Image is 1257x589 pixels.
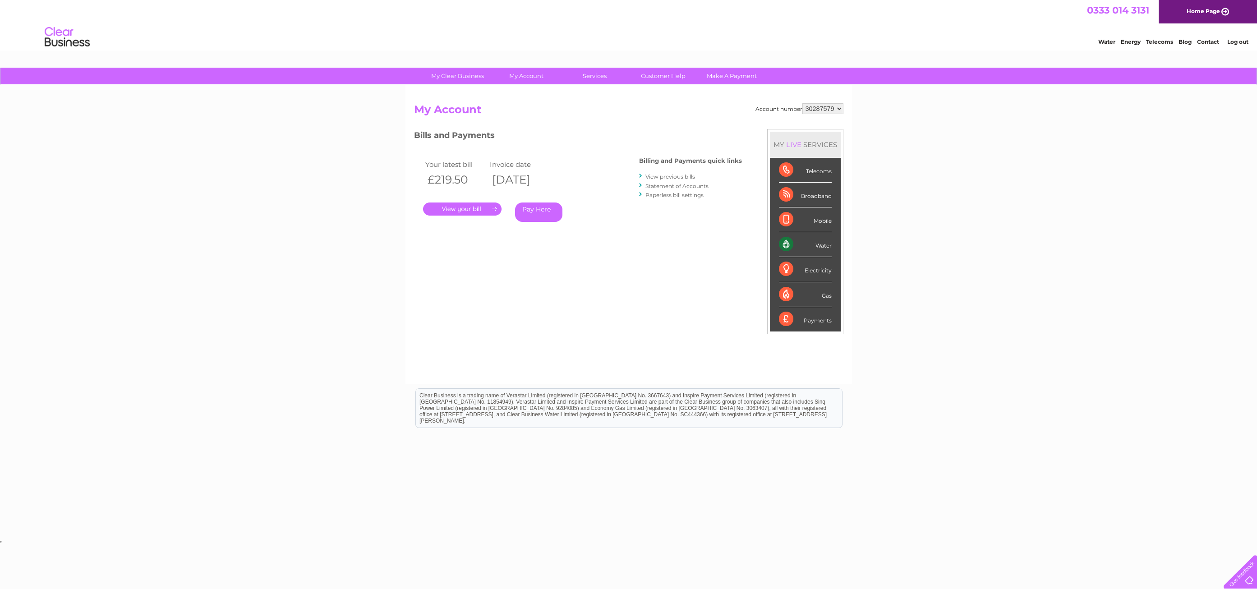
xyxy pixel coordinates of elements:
[44,23,90,51] img: logo.png
[779,158,832,183] div: Telecoms
[488,158,553,170] td: Invoice date
[1227,38,1248,45] a: Log out
[1146,38,1173,45] a: Telecoms
[557,68,632,84] a: Services
[1179,38,1192,45] a: Blog
[423,170,488,189] th: £219.50
[420,68,495,84] a: My Clear Business
[755,103,843,114] div: Account number
[626,68,700,84] a: Customer Help
[779,183,832,207] div: Broadband
[779,282,832,307] div: Gas
[423,202,502,216] a: .
[784,140,803,149] div: LIVE
[488,170,553,189] th: [DATE]
[639,157,742,164] h4: Billing and Payments quick links
[779,257,832,282] div: Electricity
[779,307,832,331] div: Payments
[779,207,832,232] div: Mobile
[1197,38,1219,45] a: Contact
[770,132,841,157] div: MY SERVICES
[645,173,695,180] a: View previous bills
[423,158,488,170] td: Your latest bill
[1087,5,1149,16] a: 0333 014 3131
[489,68,563,84] a: My Account
[1121,38,1141,45] a: Energy
[779,232,832,257] div: Water
[1098,38,1115,45] a: Water
[645,192,704,198] a: Paperless bill settings
[645,183,709,189] a: Statement of Accounts
[515,202,562,222] a: Pay Here
[416,5,842,44] div: Clear Business is a trading name of Verastar Limited (registered in [GEOGRAPHIC_DATA] No. 3667643...
[414,103,843,120] h2: My Account
[695,68,769,84] a: Make A Payment
[414,129,742,145] h3: Bills and Payments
